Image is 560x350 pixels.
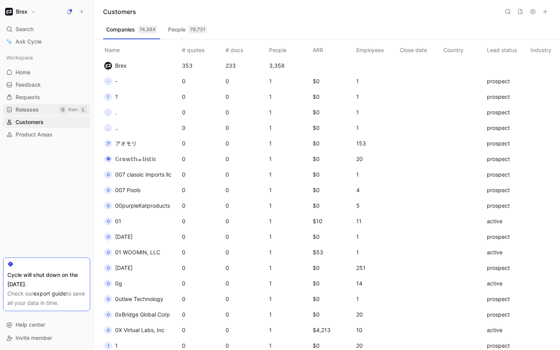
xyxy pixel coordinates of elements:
td: 10 [355,322,398,338]
td: prospect [485,151,529,167]
div: 0 [104,264,112,272]
td: prospect [485,167,529,182]
a: Feedback [3,79,90,91]
td: 5 [355,198,398,213]
div: 78,731 [189,26,207,33]
span: 01 WOOMIN, LLC [115,249,160,255]
td: $0 [311,307,355,322]
td: prospect [485,229,529,245]
td: $0 [311,291,355,307]
div: Workspace [3,52,90,63]
td: 1 [355,105,398,120]
td: prospect [485,182,529,198]
td: 0 [224,73,268,89]
td: 1 [268,245,311,260]
button: 00X Virtual Labs, Inc [101,324,167,336]
td: active [485,322,529,338]
td: 1 [355,291,398,307]
td: 14 [355,276,398,291]
td: $0 [311,167,355,182]
a: Product Areas [3,129,90,140]
td: 1 [268,322,311,338]
td: 1 [268,291,311,307]
td: $0 [311,182,355,198]
td: $0 [311,260,355,276]
span: - [115,78,117,84]
div: Cycle will shut down on the [DATE]. [7,270,86,289]
td: 20 [355,151,398,167]
a: export guide [33,290,66,297]
a: Ask Cycle [3,36,90,47]
td: 0 [224,307,268,322]
td: 1 [268,198,311,213]
button: アアオモリ [101,137,140,150]
span: 007 classic imports llc [115,171,171,178]
th: Close date [398,39,442,58]
button: ?? [101,91,121,103]
span: [DATE] [115,264,133,271]
img: Brex [5,8,13,16]
td: prospect [485,136,529,151]
td: active [485,276,529,291]
td: 1 [355,73,398,89]
td: 0 [180,105,224,120]
button: 0[DATE] [101,262,135,274]
th: People [268,39,311,58]
button: 001 WOOMIN, LLC [101,246,163,259]
td: 0 [224,260,268,276]
td: 353 [180,58,224,73]
span: Name [101,47,123,53]
span: Product Areas [16,131,52,138]
span: Releases [16,106,39,114]
span: . [115,109,117,115]
td: 0 [180,291,224,307]
div: . [104,124,112,132]
td: 0 [224,151,268,167]
span: 0X Virtual Labs, Inc [115,327,164,333]
div: G [59,106,66,114]
button: 0007 Pools [101,184,143,196]
td: 1 [355,229,398,245]
td: $0 [311,120,355,136]
td: 251 [355,260,398,276]
div: 0 [104,202,112,210]
div: 0 [104,248,112,256]
td: 4 [355,182,398,198]
button: ... [101,122,121,134]
td: 1 [268,120,311,136]
button: 0[DATE] [101,231,135,243]
td: 0 [180,167,224,182]
span: 0g [115,280,122,287]
th: Country [442,39,485,58]
div: then [68,106,78,114]
span: 0utlaw Technology [115,296,163,302]
th: # docs [224,39,268,58]
button: 00xBridge Global Corp [101,308,173,321]
span: Brex [115,62,127,69]
button: 0007 classic imports llc [101,168,174,181]
td: 1 [355,245,398,260]
th: Lead status [485,39,529,58]
td: prospect [485,73,529,89]
span: ? [115,93,118,100]
td: 1 [268,136,311,151]
td: active [485,245,529,260]
td: 1 [268,151,311,167]
td: 0 [224,229,268,245]
td: 1 [268,167,311,182]
td: 20 [355,307,398,322]
td: 0 [224,120,268,136]
span: 0xBridge Global Corp [115,311,170,318]
td: 0 [180,120,224,136]
td: $0 [311,89,355,105]
td: 233 [224,58,268,73]
td: $0 [311,276,355,291]
a: Home [3,66,90,78]
a: Requests [3,91,90,103]
span: Home [16,68,30,76]
span: アオモリ [115,140,137,147]
td: 11 [355,213,398,229]
span: Search [16,24,33,34]
span: Help center [16,321,45,328]
td: 0 [180,151,224,167]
